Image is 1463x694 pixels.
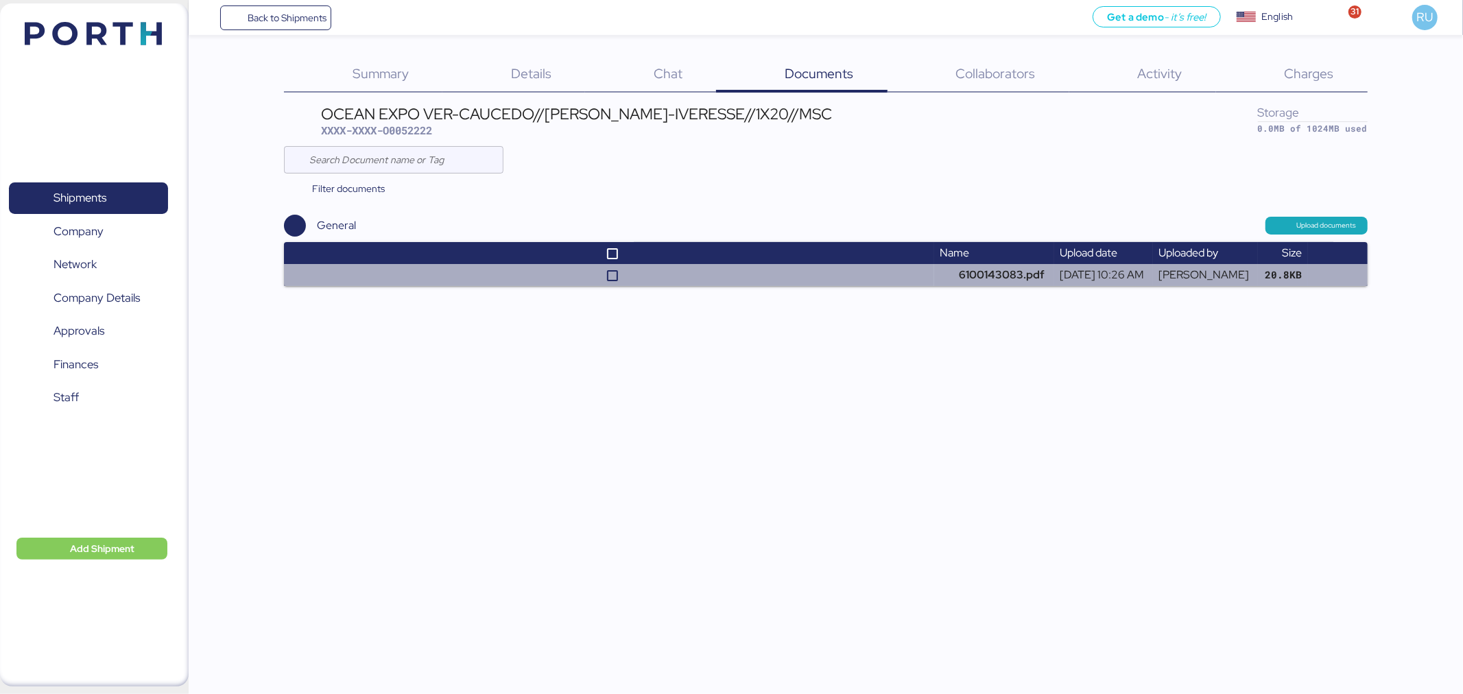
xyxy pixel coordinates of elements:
span: Upload date [1060,246,1117,260]
span: Network [53,254,97,274]
span: Upload documents [1297,219,1357,232]
span: Summary [353,64,409,82]
a: Network [9,249,168,280]
span: Add Shipment [70,540,134,557]
td: [PERSON_NAME] [1153,264,1258,286]
span: XXXX-XXXX-O0052222 [321,123,432,137]
span: Company Details [53,288,140,308]
button: Add Shipment [16,538,167,560]
span: Charges [1284,64,1333,82]
div: English [1261,10,1293,24]
a: Finances [9,349,168,381]
span: Name [940,246,969,260]
div: General [317,217,356,234]
div: 0.0MB of 1024MB used [1258,122,1368,135]
span: Filter documents [312,180,385,197]
a: Company [9,216,168,248]
span: Storage [1258,104,1300,120]
td: [DATE] 10:26 AM [1054,264,1153,286]
button: Menu [197,6,220,29]
span: Chat [654,64,682,82]
a: Back to Shipments [220,5,332,30]
span: Approvals [53,321,104,341]
div: OCEAN EXPO VER-CAUCEDO//[PERSON_NAME]-IVERESSE//1X20//MSC [321,106,832,121]
span: Company [53,222,104,241]
a: Approvals [9,315,168,347]
span: Documents [785,64,853,82]
span: Finances [53,355,98,374]
a: Shipments [9,182,168,214]
a: Staff [9,382,168,414]
a: Company Details [9,283,168,314]
span: Activity [1137,64,1182,82]
button: Upload documents [1265,217,1368,235]
button: Filter documents [284,176,396,201]
span: Shipments [53,188,106,208]
span: Details [511,64,551,82]
span: Uploaded by [1158,246,1218,260]
span: Size [1283,246,1303,260]
span: RU [1417,8,1433,26]
span: Back to Shipments [248,10,326,26]
span: Staff [53,387,79,407]
input: Search Document name or Tag [310,146,496,173]
td: 6100143083.pdf [934,264,1054,286]
span: Collaborators [955,64,1035,82]
td: 20.8KB [1258,264,1307,286]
